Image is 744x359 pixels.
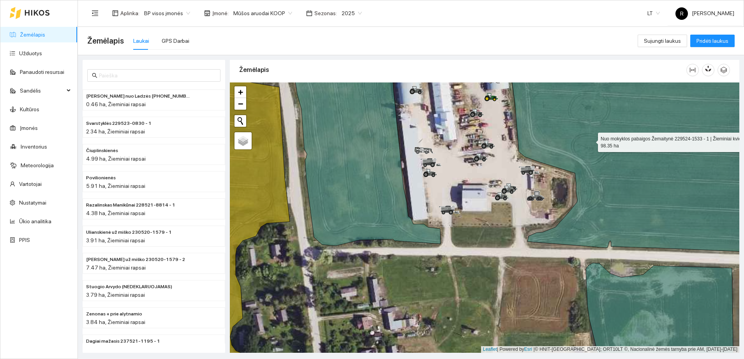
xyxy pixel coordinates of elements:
a: Nustatymai [19,200,46,206]
span: column-width [687,67,698,73]
span: Žemėlapis [87,35,124,47]
span: 0.46 ha, Žieminiai rapsai [86,101,146,107]
a: PPIS [19,237,30,243]
span: Mūšos aruodai KOOP [233,7,292,19]
span: Povilionienės [86,174,116,182]
a: Pridėti laukus [690,38,735,44]
a: Layers [234,132,252,149]
a: Zoom in [234,86,246,98]
a: Sujungti laukus [638,38,687,44]
span: Stuogio Arvydo (NEDEKLARUOJAMAS) [86,283,172,291]
span: 2.34 ha, Žieminiai rapsai [86,128,145,135]
a: Kultūros [20,106,39,112]
div: GPS Darbai [162,37,189,45]
a: Inventorius [21,144,47,150]
span: Sandėlis [20,83,64,98]
span: 4.38 ha, Žieminiai rapsai [86,210,145,216]
div: Laukai [133,37,149,45]
span: + [238,87,243,97]
a: Įmonės [20,125,38,131]
span: 2025 [342,7,362,19]
span: 5.91 ha, Žieminiai rapsai [86,183,145,189]
div: | Powered by © HNIT-[GEOGRAPHIC_DATA]; ORT10LT ©, Nacionalinė žemės tarnyba prie AM, [DATE]-[DATE] [481,346,739,353]
a: Esri [524,347,532,352]
span: 3.84 ha, Žieminiai rapsai [86,319,145,325]
span: Aplinka : [120,9,139,18]
span: layout [112,10,118,16]
button: menu-fold [87,5,103,21]
span: Paškevičiaus Felikso nuo Ladzės (2) 229525-2470 - 2 [86,93,190,100]
span: Razalinskas Manikūnai 228521-8814 - 1 [86,201,175,209]
button: Sujungti laukus [638,35,687,47]
span: Dagiai mažasis 237521-1195 - 1 [86,338,160,345]
span: | [534,347,535,352]
a: Užduotys [19,50,42,56]
span: BP visos įmonės [144,7,190,19]
span: Ulianskienė už miško 230520-1579 - 1 [86,229,172,236]
div: Žemėlapis [239,59,686,81]
button: Pridėti laukus [690,35,735,47]
span: shop [204,10,210,16]
a: Leaflet [483,347,497,352]
a: Žemėlapis [20,32,45,38]
span: Zenonas + prie alytnamio [86,310,142,318]
span: [PERSON_NAME] [675,10,734,16]
span: Svarstyklės 229523-0830 - 1 [86,120,152,127]
span: LT [647,7,660,19]
span: 3.91 ha, Žieminiai rapsai [86,237,145,243]
button: column-width [686,64,699,76]
span: 4.99 ha, Žieminiai rapsai [86,156,146,162]
span: calendar [306,10,312,16]
span: 3.79 ha, Žieminiai rapsai [86,292,145,298]
span: Čiuplinskienės [86,147,118,154]
a: Panaudoti resursai [20,69,64,75]
span: R [680,7,684,20]
span: Sujungti laukus [644,37,681,45]
span: Sezonas : [314,9,337,18]
a: Ūkio analitika [19,218,51,224]
a: Meteorologija [21,162,54,168]
input: Paieška [99,71,216,80]
span: Nakvosienė už miško 230520-1579 - 2 [86,256,185,263]
span: menu-fold [92,10,99,17]
a: Vartotojai [19,181,42,187]
a: Zoom out [234,98,246,110]
span: 7.47 ha, Žieminiai rapsai [86,264,146,271]
span: Pridėti laukus [696,37,728,45]
span: Įmonė : [212,9,229,18]
span: search [92,73,97,78]
button: Initiate a new search [234,115,246,127]
span: − [238,99,243,109]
